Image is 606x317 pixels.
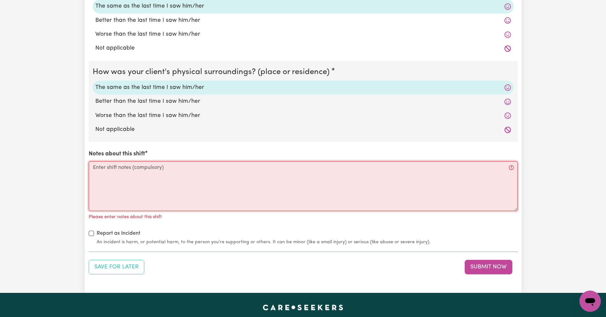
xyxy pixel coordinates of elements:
label: Worse than the last time I saw him/her [95,30,511,39]
p: Please enter notes about this shift [89,214,162,221]
label: Better than the last time I saw him/her [95,16,511,25]
button: Save your job report [89,260,144,274]
a: Careseekers home page [263,305,343,310]
button: Submit your job report [465,260,512,274]
label: Not applicable [95,125,511,134]
label: Not applicable [95,44,511,53]
label: Notes about this shift [89,150,145,158]
iframe: Button to launch messaging window [580,291,601,312]
label: Report as Incident [97,229,140,237]
label: Better than the last time I saw him/her [95,97,511,106]
small: An incident is harm, or potential harm, to the person you're supporting or others. It can be mino... [97,239,518,246]
label: Worse than the last time I saw him/her [95,111,511,120]
label: The same as the last time I saw him/her [95,83,511,92]
label: The same as the last time I saw him/her [95,2,511,11]
legend: How was your client's physical surroundings? (place or residence) [93,66,332,78]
